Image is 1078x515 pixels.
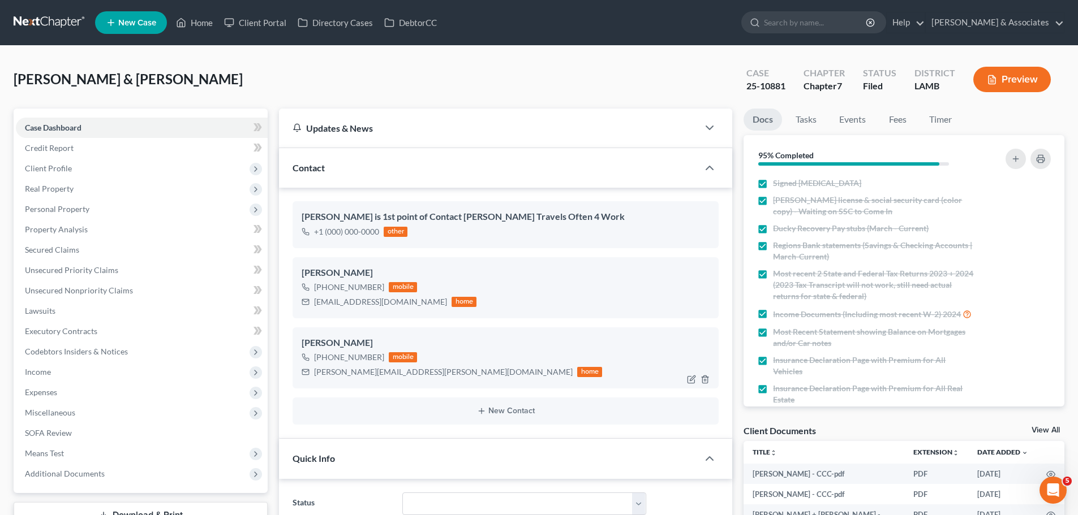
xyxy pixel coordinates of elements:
[25,387,57,397] span: Expenses
[744,464,904,484] td: [PERSON_NAME] - CCC-pdf
[25,204,89,214] span: Personal Property
[920,109,961,131] a: Timer
[170,12,218,33] a: Home
[302,336,710,350] div: [PERSON_NAME]
[758,150,814,160] strong: 95% Completed
[25,163,72,173] span: Client Profile
[25,367,51,376] span: Income
[914,67,955,80] div: District
[973,67,1051,92] button: Preview
[764,12,867,33] input: Search by name...
[753,448,777,456] a: Titleunfold_more
[302,266,710,280] div: [PERSON_NAME]
[744,109,782,131] a: Docs
[1063,477,1072,486] span: 5
[773,268,974,302] span: Most recent 2 State and Federal Tax Returns 2023 + 2024 (2023 Tax Transcript will not work, still...
[25,224,88,234] span: Property Analysis
[287,492,396,515] label: Status
[770,449,777,456] i: unfold_more
[16,321,268,341] a: Executory Contracts
[25,285,133,295] span: Unsecured Nonpriority Claims
[292,12,379,33] a: Directory Cases
[913,448,959,456] a: Extensionunfold_more
[314,296,447,308] div: [EMAIL_ADDRESS][DOMAIN_NAME]
[804,67,845,80] div: Chapter
[904,464,968,484] td: PDF
[830,109,875,131] a: Events
[25,347,128,356] span: Codebtors Insiders & Notices
[314,366,573,378] div: [PERSON_NAME][EMAIL_ADDRESS][PERSON_NAME][DOMAIN_NAME]
[773,223,929,234] span: Ducky Recovery Pay stubs (March - Current)
[302,406,710,416] button: New Contact
[25,408,75,417] span: Miscellaneous
[744,425,816,436] div: Client Documents
[16,423,268,443] a: SOFA Review
[25,306,55,315] span: Lawsuits
[914,80,955,93] div: LAMB
[746,80,785,93] div: 25-10881
[314,226,379,237] div: +1 (000) 000-0000
[773,309,961,320] span: Income Documents (Including most recent W-2) 2024
[744,484,904,504] td: [PERSON_NAME] - CCC-pdf
[16,138,268,158] a: Credit Report
[389,352,417,362] div: mobile
[118,19,156,27] span: New Case
[926,12,1064,33] a: [PERSON_NAME] & Associates
[25,265,118,275] span: Unsecured Priority Claims
[887,12,925,33] a: Help
[14,71,243,87] span: [PERSON_NAME] & [PERSON_NAME]
[25,123,81,132] span: Case Dashboard
[314,282,384,293] div: [PHONE_NUMBER]
[16,260,268,280] a: Unsecured Priority Claims
[577,367,602,377] div: home
[293,162,325,173] span: Contact
[16,118,268,138] a: Case Dashboard
[25,428,72,438] span: SOFA Review
[773,354,974,377] span: Insurance Declaration Page with Premium for All Vehicles
[302,210,710,224] div: [PERSON_NAME] is 1st point of Contact [PERSON_NAME] Travels Often 4 Work
[1021,449,1028,456] i: expand_more
[968,464,1037,484] td: [DATE]
[904,484,968,504] td: PDF
[773,240,974,262] span: Regions Bank statements (Savings & Checking Accounts | March-Current)
[25,326,97,336] span: Executory Contracts
[773,194,974,217] span: [PERSON_NAME] license & social security card (color copy) - Waiting on SSC to Come In
[1040,477,1067,504] iframe: Intercom live chat
[25,448,64,458] span: Means Test
[16,240,268,260] a: Secured Claims
[837,80,842,91] span: 7
[952,449,959,456] i: unfold_more
[16,219,268,240] a: Property Analysis
[16,280,268,301] a: Unsecured Nonpriority Claims
[16,301,268,321] a: Lawsuits
[314,352,384,363] div: [PHONE_NUMBER]
[773,178,861,189] span: Signed [MEDICAL_DATA]
[863,67,896,80] div: Status
[384,227,407,237] div: other
[746,67,785,80] div: Case
[879,109,916,131] a: Fees
[25,184,74,193] span: Real Property
[293,122,685,134] div: Updates & News
[25,143,74,153] span: Credit Report
[863,80,896,93] div: Filed
[968,484,1037,504] td: [DATE]
[787,109,826,131] a: Tasks
[773,383,974,405] span: Insurance Declaration Page with Premium for All Real Estate
[773,326,974,349] span: Most Recent Statement showing Balance on Mortgages and/or Car notes
[389,282,417,292] div: mobile
[1032,426,1060,434] a: View All
[977,448,1028,456] a: Date Added expand_more
[293,453,335,464] span: Quick Info
[25,245,79,254] span: Secured Claims
[218,12,292,33] a: Client Portal
[25,469,105,478] span: Additional Documents
[452,297,476,307] div: home
[804,80,845,93] div: Chapter
[379,12,443,33] a: DebtorCC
